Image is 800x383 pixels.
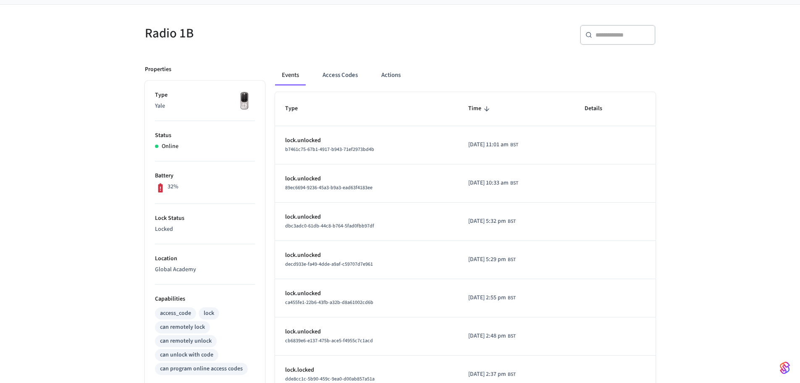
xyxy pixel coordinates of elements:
[468,332,506,341] span: [DATE] 2:48 pm
[234,91,255,112] img: Yale Assure Touchscreen Wifi Smart Lock, Satin Nickel, Front
[155,131,255,140] p: Status
[508,256,516,264] span: BST
[585,102,613,115] span: Details
[155,265,255,274] p: Global Academy
[508,218,516,225] span: BST
[162,142,178,151] p: Online
[316,65,365,85] button: Access Codes
[468,217,506,226] span: [DATE] 5:32 pm
[285,375,375,383] span: dde8cc1c-5b90-459c-9ea0-d00ab857a51a
[155,225,255,234] p: Locked
[285,337,373,344] span: cb6839e6-e137-475b-ace5-f4955c7c1acd
[155,91,255,100] p: Type
[285,299,373,306] span: ca455fe1-22b6-43fb-a32b-d8a61002cd6b
[204,309,214,318] div: lock
[468,140,518,149] div: Europe/London
[145,65,171,74] p: Properties
[468,370,516,379] div: Europe/London
[468,140,509,149] span: [DATE] 11:01 am
[155,214,255,223] p: Lock Status
[285,261,373,268] span: decd933e-fa49-4dde-a9af-c59707d7e961
[468,293,506,302] span: [DATE] 2:55 pm
[285,184,372,191] span: 89ec6694-9236-45a3-b9a3-ead63f4183ee
[285,251,448,260] p: lock.unlocked
[285,146,374,153] span: b7461c75-67b1-4917-b943-71ef2973bd4b
[468,179,518,188] div: Europe/London
[468,332,516,341] div: Europe/London
[468,217,516,226] div: Europe/London
[508,371,516,378] span: BST
[155,172,255,180] p: Battery
[155,295,255,304] p: Capabilities
[468,255,516,264] div: Europe/London
[468,179,509,188] span: [DATE] 10:33 am
[780,361,790,375] img: SeamLogoGradient.69752ec5.svg
[510,180,518,187] span: BST
[285,222,374,230] span: dbc3adc0-61db-44c8-b764-5fad0fbb97df
[285,328,448,336] p: lock.unlocked
[160,351,213,359] div: can unlock with code
[468,255,506,264] span: [DATE] 5:29 pm
[160,337,212,346] div: can remotely unlock
[145,25,395,42] h5: Radio 1B
[468,370,506,379] span: [DATE] 2:37 pm
[508,294,516,302] span: BST
[160,309,191,318] div: access_code
[285,289,448,298] p: lock.unlocked
[275,65,306,85] button: Events
[285,174,448,183] p: lock.unlocked
[468,293,516,302] div: Europe/London
[155,102,255,111] p: Yale
[168,182,178,191] p: 32%
[468,102,492,115] span: Time
[285,136,448,145] p: lock.unlocked
[160,365,243,373] div: can program online access codes
[275,65,656,85] div: ant example
[285,102,309,115] span: Type
[285,213,448,222] p: lock.unlocked
[155,254,255,263] p: Location
[510,141,518,149] span: BST
[160,323,205,332] div: can remotely lock
[508,333,516,340] span: BST
[375,65,407,85] button: Actions
[285,366,448,375] p: lock.locked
